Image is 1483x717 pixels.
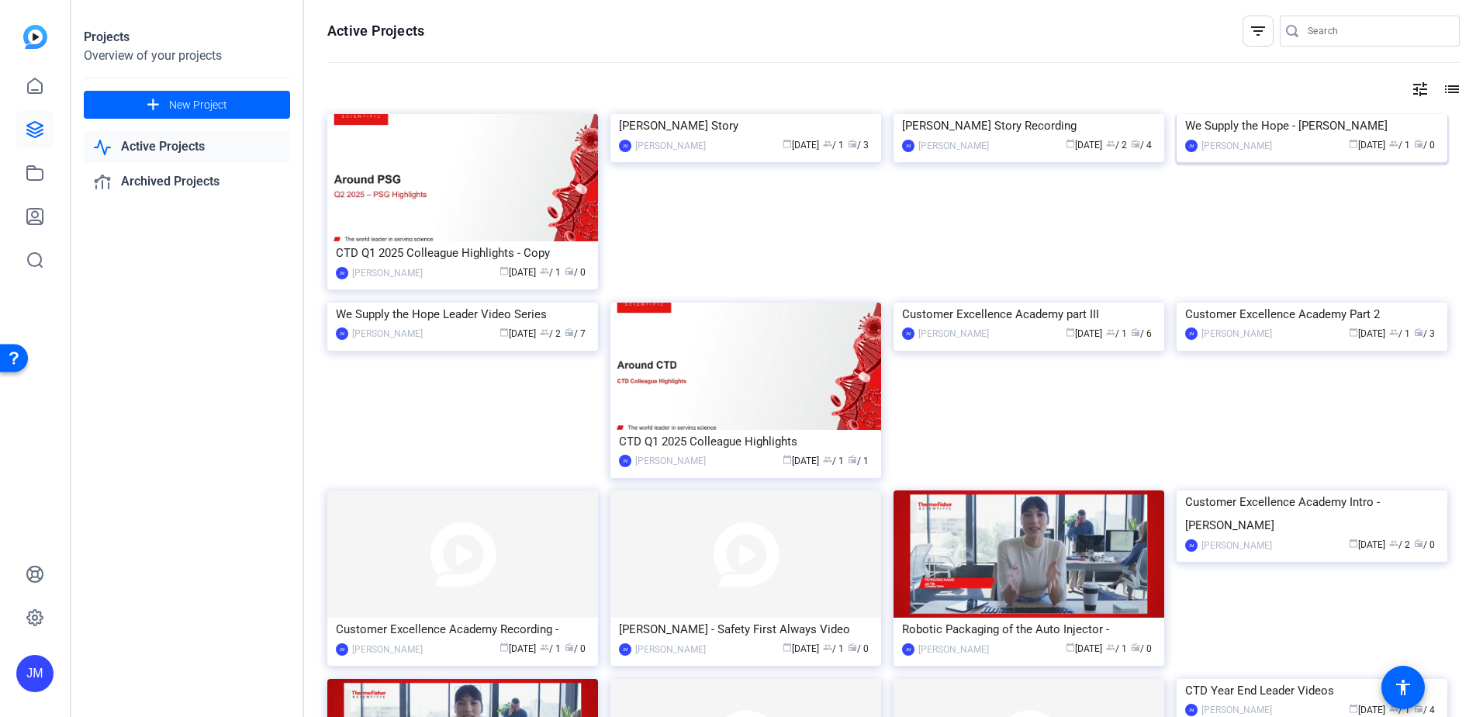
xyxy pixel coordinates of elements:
[540,328,561,339] span: / 2
[336,327,348,340] div: JM
[1349,140,1385,151] span: [DATE]
[84,166,290,198] a: Archived Projects
[918,326,989,341] div: [PERSON_NAME]
[336,618,589,641] div: Customer Excellence Academy Recording -
[902,643,914,656] div: JM
[1201,326,1272,341] div: [PERSON_NAME]
[918,642,989,657] div: [PERSON_NAME]
[1066,140,1102,151] span: [DATE]
[848,643,869,654] span: / 0
[1185,140,1198,152] div: JM
[1389,139,1398,148] span: group
[540,327,549,337] span: group
[1066,139,1075,148] span: calendar_today
[1066,328,1102,339] span: [DATE]
[540,643,549,652] span: group
[565,643,586,654] span: / 0
[336,303,589,326] div: We Supply the Hope Leader Video Series
[823,455,844,466] span: / 1
[1131,328,1152,339] span: / 6
[1249,22,1267,40] mat-icon: filter_list
[565,266,574,275] span: radio
[1201,138,1272,154] div: [PERSON_NAME]
[1185,679,1439,702] div: CTD Year End Leader Videos
[1106,327,1115,337] span: group
[1185,704,1198,716] div: JM
[848,139,857,148] span: radio
[1414,539,1423,548] span: radio
[540,266,549,275] span: group
[1389,705,1410,715] span: / 1
[619,618,873,641] div: [PERSON_NAME] - Safety First Always Video
[565,327,574,337] span: radio
[1441,80,1460,99] mat-icon: list
[565,643,574,652] span: radio
[1106,140,1127,151] span: / 2
[1106,328,1127,339] span: / 1
[1349,705,1385,715] span: [DATE]
[1131,139,1140,148] span: radio
[619,430,873,453] div: CTD Q1 2025 Colleague Highlights
[1106,643,1115,652] span: group
[84,28,290,47] div: Projects
[1106,139,1115,148] span: group
[1349,704,1358,713] span: calendar_today
[540,643,561,654] span: / 1
[783,455,819,466] span: [DATE]
[823,139,832,148] span: group
[619,643,631,656] div: JM
[84,131,290,163] a: Active Projects
[783,643,819,654] span: [DATE]
[169,97,227,113] span: New Project
[1349,539,1385,550] span: [DATE]
[619,114,873,137] div: [PERSON_NAME] Story
[1414,705,1435,715] span: / 4
[1349,327,1358,337] span: calendar_today
[1411,80,1429,99] mat-icon: tune
[352,265,423,281] div: [PERSON_NAME]
[336,643,348,656] div: JM
[327,22,424,40] h1: Active Projects
[352,642,423,657] div: [PERSON_NAME]
[1349,328,1385,339] span: [DATE]
[823,455,832,464] span: group
[1066,327,1075,337] span: calendar_today
[902,327,914,340] div: JM
[902,303,1156,326] div: Customer Excellence Academy part III
[1349,539,1358,548] span: calendar_today
[1185,539,1198,552] div: JM
[823,140,844,151] span: / 1
[783,455,792,464] span: calendar_today
[336,267,348,279] div: JM
[500,327,509,337] span: calendar_today
[783,140,819,151] span: [DATE]
[1066,643,1075,652] span: calendar_today
[16,655,54,692] div: JM
[1389,328,1410,339] span: / 1
[902,618,1156,641] div: Robotic Packaging of the Auto Injector -
[565,267,586,278] span: / 0
[783,139,792,148] span: calendar_today
[635,138,706,154] div: [PERSON_NAME]
[848,455,869,466] span: / 1
[1414,139,1423,148] span: radio
[1389,327,1398,337] span: group
[1414,327,1423,337] span: radio
[23,25,47,49] img: blue-gradient.svg
[619,140,631,152] div: JM
[848,455,857,464] span: radio
[902,114,1156,137] div: [PERSON_NAME] Story Recording
[352,326,423,341] div: [PERSON_NAME]
[84,47,290,65] div: Overview of your projects
[565,328,586,339] span: / 7
[1131,643,1140,652] span: radio
[1066,643,1102,654] span: [DATE]
[1389,140,1410,151] span: / 1
[1131,643,1152,654] span: / 0
[918,138,989,154] div: [PERSON_NAME]
[823,643,844,654] span: / 1
[500,267,536,278] span: [DATE]
[1389,539,1410,550] span: / 2
[1201,538,1272,553] div: [PERSON_NAME]
[635,453,706,469] div: [PERSON_NAME]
